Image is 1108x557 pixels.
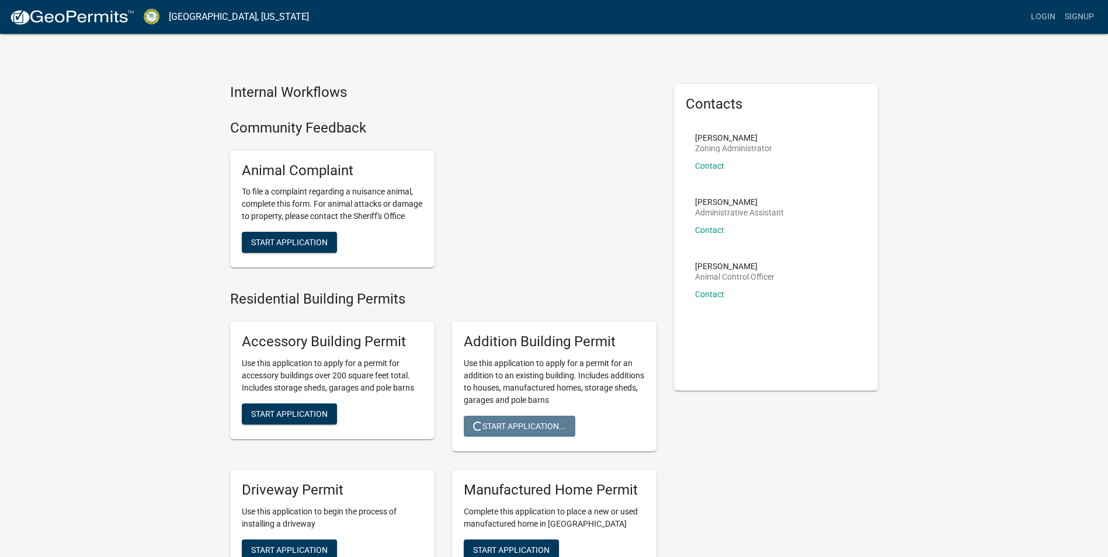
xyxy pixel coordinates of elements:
h4: Community Feedback [230,120,657,137]
p: Complete this application to place a new or used manufactured home in [GEOGRAPHIC_DATA] [464,506,645,530]
span: Start Application [473,545,550,554]
span: Start Application [251,545,328,554]
h5: Addition Building Permit [464,333,645,350]
h4: Internal Workflows [230,84,657,101]
p: To file a complaint regarding a nuisance animal, complete this form. For animal attacks or damage... [242,186,423,222]
h5: Contacts [686,96,867,113]
p: Animal Control Officer [695,273,774,281]
span: Start Application [251,409,328,418]
p: Use this application to apply for a permit for an addition to an existing building. Includes addi... [464,357,645,406]
img: Crawford County, Georgia [144,9,159,25]
a: Signup [1060,6,1099,28]
h5: Driveway Permit [242,482,423,499]
p: Use this application to begin the process of installing a driveway [242,506,423,530]
a: Contact [695,225,724,235]
button: Start Application [242,403,337,424]
h5: Animal Complaint [242,162,423,179]
a: Contact [695,161,724,170]
a: [GEOGRAPHIC_DATA], [US_STATE] [169,7,309,27]
span: Start Application... [473,421,566,430]
span: Start Application [251,238,328,247]
a: Login [1026,6,1060,28]
button: Start Application... [464,416,575,437]
p: Use this application to apply for a permit for accessory buildings over 200 square feet total. In... [242,357,423,394]
h5: Accessory Building Permit [242,333,423,350]
p: [PERSON_NAME] [695,262,774,270]
p: Zoning Administrator [695,144,772,152]
p: [PERSON_NAME] [695,134,772,142]
p: [PERSON_NAME] [695,198,784,206]
p: Administrative Assistant [695,208,784,217]
a: Contact [695,290,724,299]
h5: Manufactured Home Permit [464,482,645,499]
h4: Residential Building Permits [230,291,657,308]
button: Start Application [242,232,337,253]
